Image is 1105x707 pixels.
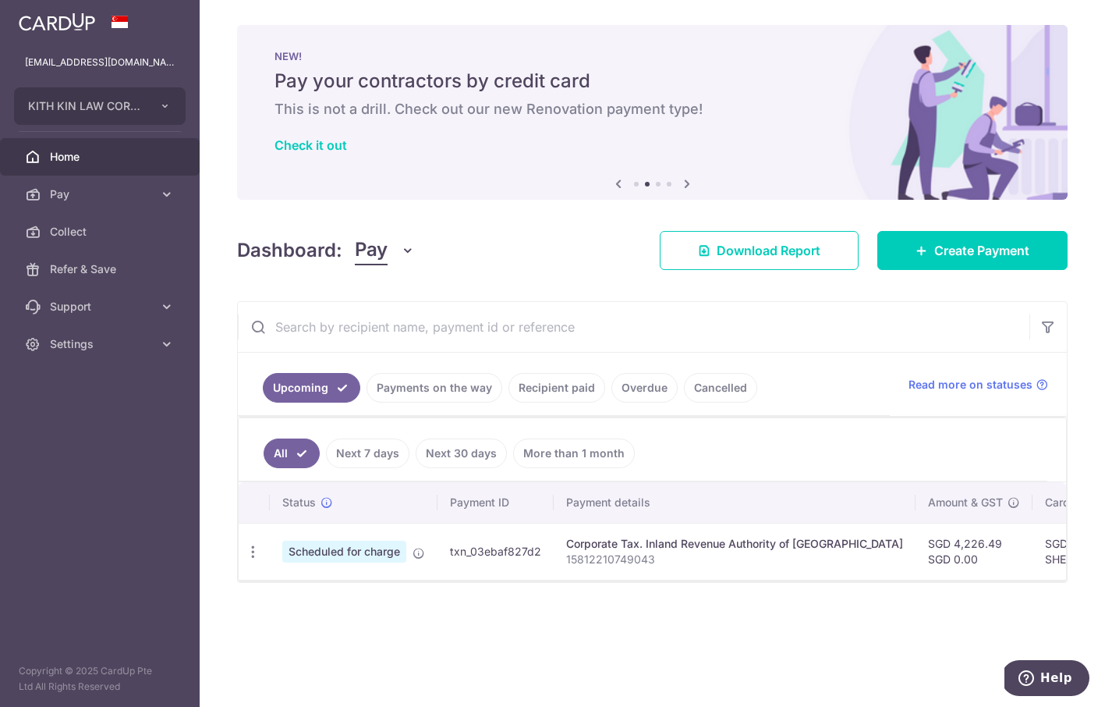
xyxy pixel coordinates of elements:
span: Download Report [717,241,820,260]
span: Support [50,299,153,314]
button: Pay [355,236,415,265]
span: KITH KIN LAW CORPORATION [28,98,143,114]
span: Create Payment [934,241,1029,260]
a: Read more on statuses [908,377,1048,393]
a: All [264,439,320,468]
a: Payments on the way [367,373,502,403]
a: Cancelled [684,373,757,403]
a: Download Report [660,231,859,270]
input: Search by recipient name, payment id or reference [238,302,1029,352]
a: Overdue [611,373,678,403]
a: Next 7 days [326,439,409,468]
span: Amount & GST [928,495,1003,510]
span: Pay [355,236,388,265]
span: Read more on statuses [908,377,1032,393]
td: SGD 4,226.49 SGD 0.00 [916,523,1032,580]
h4: Dashboard: [237,236,342,265]
h6: This is not a drill. Check out our new Renovation payment type! [274,100,1030,119]
span: Pay [50,187,153,202]
iframe: Opens a widget where you can find more information [1004,660,1089,699]
a: Upcoming [263,373,360,403]
span: Collect [50,224,153,240]
span: Settings [50,336,153,352]
img: Renovation banner [237,25,1068,200]
th: Payment ID [437,482,554,523]
td: txn_03ebaf827d2 [437,523,554,580]
a: Next 30 days [416,439,507,468]
a: Check it out [274,137,347,153]
img: CardUp [19,12,95,31]
span: CardUp fee [1045,495,1104,510]
a: More than 1 month [513,439,635,468]
span: Scheduled for charge [282,541,406,563]
a: Create Payment [877,231,1068,270]
p: NEW! [274,50,1030,62]
h5: Pay your contractors by credit card [274,69,1030,94]
span: Refer & Save [50,261,153,277]
a: Recipient paid [508,373,605,403]
div: Corporate Tax. Inland Revenue Authority of [GEOGRAPHIC_DATA] [566,536,903,552]
span: Status [282,495,316,510]
button: KITH KIN LAW CORPORATION [14,87,186,125]
p: 15812210749043 [566,552,903,567]
p: [EMAIL_ADDRESS][DOMAIN_NAME] [25,55,175,70]
span: Home [50,149,153,165]
th: Payment details [554,482,916,523]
